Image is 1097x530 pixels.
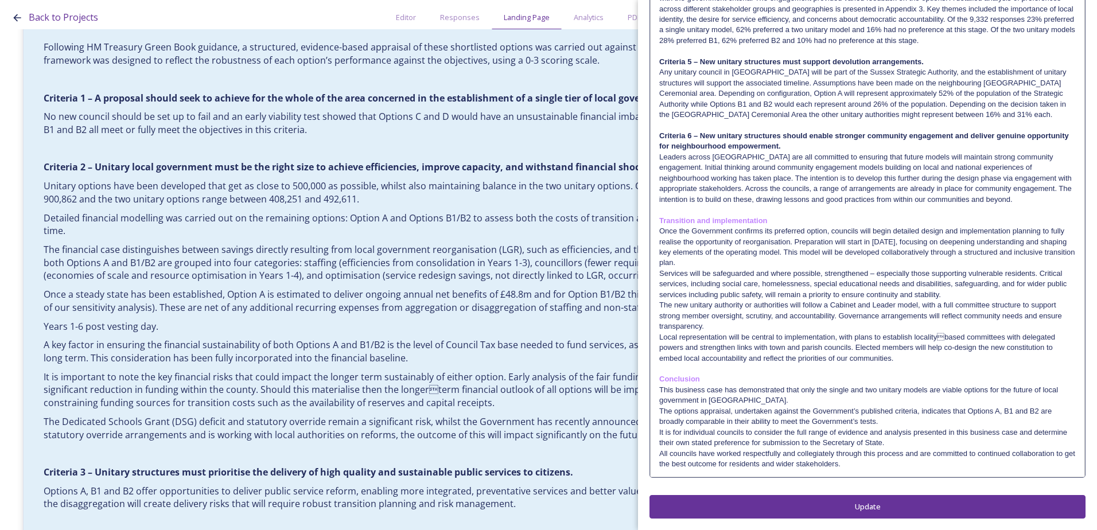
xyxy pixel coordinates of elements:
[659,385,1076,406] p: This business case has demonstrated that only the single and two unitary models are viable option...
[659,57,924,66] strong: Criteria 5 – New unitary structures must support devolution arrangements.
[659,268,1076,300] p: Services will be safeguarded and where possible, strengthened – especially those supporting vulne...
[29,10,98,25] a: Back to Projects
[659,67,1076,120] p: Any unitary council in [GEOGRAPHIC_DATA] will be part of the Sussex Strategic Authority, and the ...
[628,12,641,23] span: PDF
[29,11,98,24] span: Back to Projects
[396,12,416,23] span: Editor
[659,300,1076,332] p: The new unitary authority or authorities will follow a Cabinet and Leader model, with a full comm...
[659,152,1076,205] p: Leaders across [GEOGRAPHIC_DATA] are all committed to ensuring that future models will maintain s...
[504,12,550,23] span: Landing Page
[44,41,858,67] p: Following HM Treasury Green Book guidance, a structured, evidence-based appraisal of these shortl...
[659,375,700,383] strong: Conclusion
[44,110,858,136] p: No new council should be set up to fail and an early viability test showed that Options C and D w...
[659,131,1071,150] strong: Criteria 6 – New unitary structures should enable stronger community engagement and deliver genui...
[44,212,858,237] p: Detailed financial modelling was carried out on the remaining options: Option A and Options B1/B2...
[659,226,1076,268] p: Once the Government confirms its preferred option, councils will begin detailed design and implem...
[659,427,1076,449] p: It is for individual councils to consider the full range of evidence and analysis presented in th...
[44,371,858,410] p: It is important to note the key financial risks that could impact the longer term sustainably of ...
[44,320,858,333] p: Years 1-6 post vesting day.
[44,92,678,104] strong: Criteria 1 – A proposal should seek to achieve for the whole of the area concerned in the establi...
[44,161,653,173] strong: Criteria 2 – Unitary local government must be the right size to achieve efficiencies, improve cap...
[44,180,858,205] p: Unitary options have been developed that get as close to 500,000 as possible, whilst also maintai...
[44,243,858,282] p: The financial case distinguishes between savings directly resulting from local government reorgan...
[440,12,480,23] span: Responses
[659,449,1076,470] p: All councils have worked respectfully and collegiately through this process and are committed to ...
[649,495,1086,519] button: Update
[659,332,1076,364] p: Local representation will be central to implementation, with plans to establish localitybased co...
[574,12,604,23] span: Analytics
[659,216,768,225] strong: Transition and implementation
[44,485,858,510] p: Options A, B1 and B2 offer opportunities to deliver public service reform, enabling more integrat...
[44,415,858,441] p: The Dedicated Schools Grant (DSG) deficit and statutory override remain a significant risk, whils...
[44,288,858,314] p: Once a steady state has been established, Option A is estimated to deliver ongoing annual net ben...
[659,406,1076,427] p: The options appraisal, undertaken against the Government’s published criteria, indicates that Opt...
[44,338,858,364] p: A key factor in ensuring the financial sustainability of both Options A and B1/B2 is the level of...
[44,466,573,478] strong: Criteria 3 – Unitary structures must prioritise the delivery of high quality and sustainable publ...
